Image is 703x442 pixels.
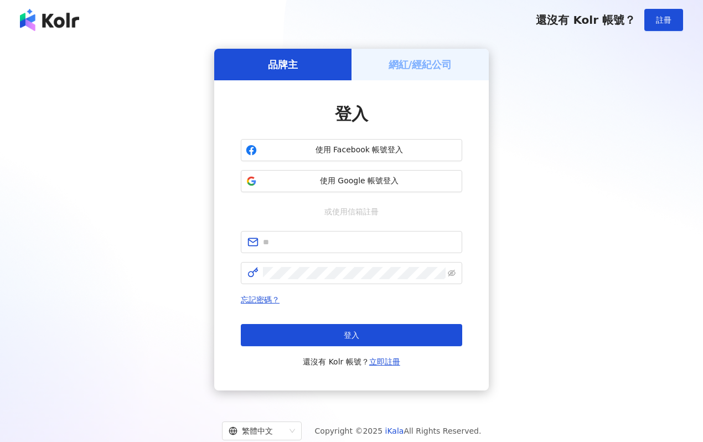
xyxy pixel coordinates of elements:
[315,424,482,438] span: Copyright © 2025 All Rights Reserved.
[20,9,79,31] img: logo
[335,104,368,124] span: 登入
[385,426,404,435] a: iKala
[369,357,400,366] a: 立即註冊
[389,58,452,71] h5: 網紅/經紀公司
[317,205,386,218] span: 或使用信箱註冊
[268,58,298,71] h5: 品牌主
[241,295,280,304] a: 忘記密碼？
[656,16,671,24] span: 註冊
[241,139,462,161] button: 使用 Facebook 帳號登入
[229,422,285,440] div: 繁體中文
[261,145,457,156] span: 使用 Facebook 帳號登入
[344,331,359,340] span: 登入
[241,170,462,192] button: 使用 Google 帳號登入
[448,269,456,277] span: eye-invisible
[241,324,462,346] button: 登入
[261,176,457,187] span: 使用 Google 帳號登入
[536,13,635,27] span: 還沒有 Kolr 帳號？
[303,355,400,368] span: 還沒有 Kolr 帳號？
[644,9,683,31] button: 註冊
